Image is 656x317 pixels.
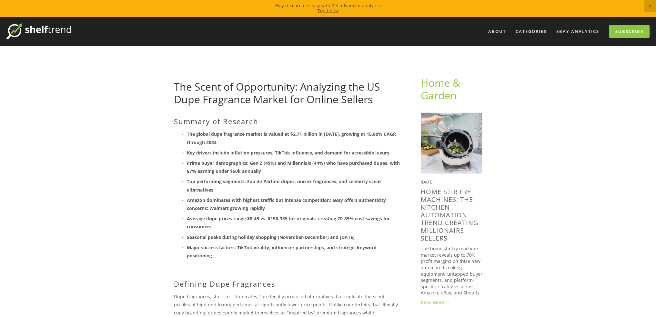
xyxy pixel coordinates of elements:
[187,197,387,211] strong: Amazon dominates with highest traffic but intense competition; eBay offers authenticity concerns;...
[6,23,71,39] img: ShelfTrend
[187,160,401,174] strong: Prime buyer demographics: Gen Z (49%) and Millennials (44%) who have purchased dupes, with 67% ea...
[421,187,479,243] a: Home Stir Fry Machines: The Kitchen Automation Trend Creating Millionaire Sellers
[174,117,400,125] h2: Summary of Research
[187,178,382,193] strong: Top performing segments: Eau de Parfum dupes, unisex fragrances, and celebrity scent alternatives
[421,179,433,185] time: [DATE]
[174,80,380,106] a: The Scent of Opportunity: Analyzing the US Dupe Fragrance Market for Online Sellers
[511,26,551,37] div: Categories
[187,215,391,230] strong: Average dupe prices range $8-49 vs. $150-335 for originals, creating 70-85% cost savings for cons...
[187,150,389,156] strong: Key drivers include inflation pressures, TikTok influence, and demand for accessible luxury
[421,76,463,102] a: Home & Garden
[318,8,339,14] a: Try it now
[421,299,482,306] a: Read More →
[187,244,378,259] strong: Major success factors: TikTok virality, influencer partnerships, and strategic keyword positioning
[609,25,650,38] a: Subscribe
[187,234,355,240] strong: Seasonal peaks during holiday shopping (November-December) and [DATE]
[484,26,510,37] a: About
[552,26,603,37] a: eBay Analytics
[421,245,482,296] p: The home stir fry machine market reveals up to 70% profit margins on thise new automated cooking ...
[421,113,482,174] img: Home Stir Fry Machines: The Kitchen Automation Trend Creating Millionaire Sellers
[187,131,397,145] strong: The global dupe fragrance market is valued at $2.71 billion in [DATE], growing at 15.80% CAGR thr...
[174,280,400,288] h2: Defining Dupe Fragrances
